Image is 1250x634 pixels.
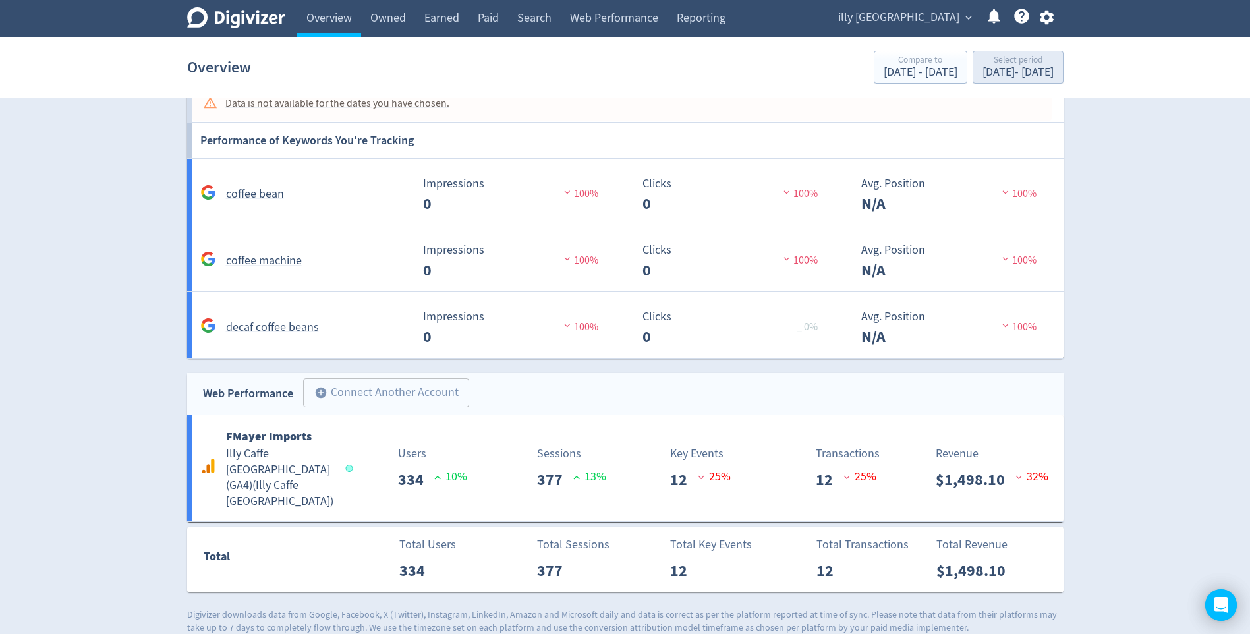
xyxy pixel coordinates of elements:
span: 100% [780,187,818,200]
h6: Performance of Keywords You're Tracking [200,123,414,158]
p: 377 [537,468,573,492]
img: negative-performance.svg [999,254,1012,264]
p: Total Sessions [537,536,610,554]
p: $1,498.10 [936,559,1016,583]
a: coffee machine Impressions 0 Impressions 0 100% Clicks 0 Clicks 0 100% Avg. Position N/A Avg. Pos... [187,225,1064,292]
p: 12 [670,559,698,583]
span: 100% [561,187,598,200]
span: Data last synced: 15 Oct 2025, 4:02am (AEDT) [345,465,356,472]
p: Total Users [399,536,456,554]
svg: Avg. Position N/A [855,177,1052,212]
span: 100% [999,320,1037,333]
p: Total Key Events [670,536,752,554]
p: 334 [399,559,436,583]
span: add_circle [314,386,327,399]
h5: coffee bean [226,187,284,202]
div: Web Performance [203,384,293,403]
span: 100% [561,320,598,333]
span: 100% [999,187,1037,200]
button: Select period[DATE]- [DATE] [973,51,1064,84]
div: Compare to [884,55,957,67]
p: 12 [670,468,698,492]
svg: Impressions 0 [416,310,614,345]
svg: Clicks 0 [636,244,834,279]
img: negative-performance.svg [561,187,574,197]
svg: Avg. Position N/A [855,244,1052,279]
div: [DATE] - [DATE] [982,67,1054,78]
p: Revenue [936,445,979,463]
p: Total Revenue [936,536,1008,554]
div: [DATE] - [DATE] [884,67,957,78]
a: Connect Another Account [293,380,469,407]
span: 100% [561,254,598,267]
button: illy [GEOGRAPHIC_DATA] [834,7,975,28]
img: negative-performance.svg [561,254,574,264]
div: Data is not available for the dates you have chosen. [225,91,449,117]
svg: Clicks 0 [636,310,834,345]
svg: Impressions 0 [416,244,614,279]
h5: Illy Caffe [GEOGRAPHIC_DATA] (GA4) ( Illy Caffe [GEOGRAPHIC_DATA] ) [226,446,333,509]
span: 100% [780,254,818,267]
img: negative-performance.svg [561,320,574,330]
p: Transactions [816,445,880,463]
svg: Impressions 0 [416,177,614,212]
button: Compare to[DATE] - [DATE] [874,51,967,84]
p: Total Transactions [816,536,909,554]
p: Digivizer downloads data from Google, Facebook, X (Twitter), Instagram, LinkedIn, Amazon and Micr... [187,608,1064,634]
span: _ 0% [797,320,818,333]
button: Connect Another Account [303,378,469,407]
h5: decaf coffee beans [226,320,319,335]
p: 32 % [1015,468,1048,486]
img: negative-performance.svg [780,187,793,197]
a: Data is not available for the dates you have chosen. [187,87,1064,123]
p: $1,498.10 [936,468,1015,492]
p: 25 % [843,468,876,486]
a: decaf coffee beans Impressions 0 Impressions 0 100% Clicks 0 Clicks 0 _ 0% Avg. Position N/A Avg.... [187,292,1064,359]
p: 12 [816,559,844,583]
div: Select period [982,55,1054,67]
h5: coffee machine [226,253,302,269]
img: negative-performance.svg [999,187,1012,197]
p: 334 [398,468,434,492]
p: 377 [537,559,573,583]
div: Open Intercom Messenger [1205,589,1237,621]
svg: Avg. Position N/A [855,310,1052,345]
b: FMayer Imports [226,428,312,444]
div: Total [204,547,333,572]
svg: Clicks 0 [636,177,834,212]
img: negative-performance.svg [999,320,1012,330]
a: coffee bean Impressions 0 Impressions 0 100% Clicks 0 Clicks 0 100% Avg. Position N/A Avg. Positi... [187,159,1064,225]
p: Users [398,445,426,463]
p: 12 [816,468,843,492]
span: expand_more [963,12,975,24]
p: 10 % [434,468,467,486]
span: 100% [999,254,1037,267]
p: Sessions [537,445,581,463]
p: 13 % [573,468,606,486]
p: 25 % [698,468,731,486]
a: FMayer ImportsIlly Caffe [GEOGRAPHIC_DATA] (GA4)(Illy Caffe [GEOGRAPHIC_DATA])Users334 10%Session... [187,415,1064,521]
span: illy [GEOGRAPHIC_DATA] [838,7,959,28]
h1: Overview [187,46,251,88]
img: negative-performance.svg [780,254,793,264]
p: Key Events [670,445,724,463]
